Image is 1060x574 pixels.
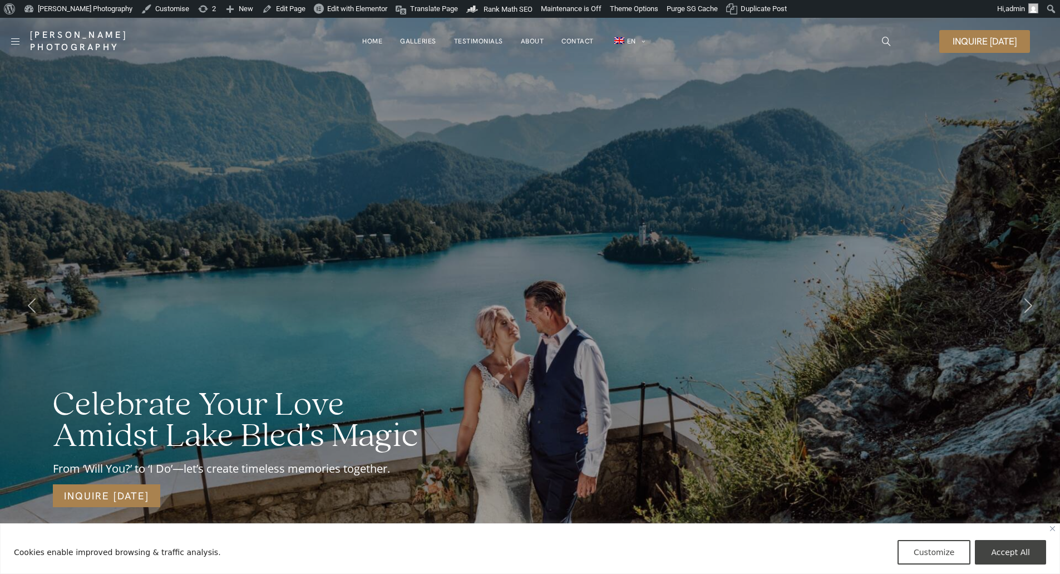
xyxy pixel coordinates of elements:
[521,30,544,52] a: About
[612,30,645,53] a: en_GBEN
[939,30,1030,53] a: Inquire [DATE]
[561,30,594,52] a: Contact
[975,540,1046,565] button: Accept All
[1050,526,1055,531] img: Close
[876,31,896,51] a: icon-magnifying-glass34
[53,484,160,507] a: Inquire [DATE]
[14,546,221,559] p: Cookies enable improved browsing & traffic analysis.
[362,30,382,52] a: Home
[30,29,210,53] a: [PERSON_NAME] Photography
[484,5,533,13] span: Rank Math SEO
[400,30,436,52] a: Galleries
[53,461,456,477] div: From ‘Will You?’ to ‘I Do’—let’s create timeless memories together.
[327,4,387,13] span: Edit with Elementor
[1005,4,1025,13] span: admin
[898,540,971,565] button: Customize
[627,37,636,46] span: EN
[953,37,1017,46] span: Inquire [DATE]
[454,30,503,52] a: Testimonials
[53,390,456,453] h2: Celebrate Your Love Amidst Lake Bled’s Magic
[614,37,624,44] img: EN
